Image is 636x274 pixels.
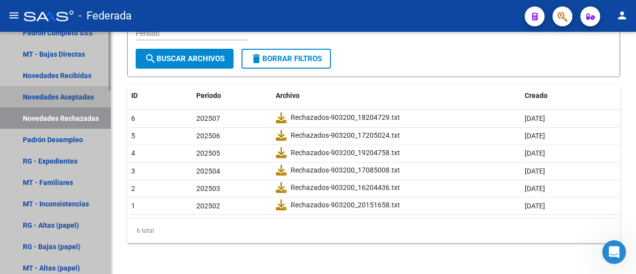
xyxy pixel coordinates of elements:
[525,184,545,192] span: [DATE]
[145,53,157,65] mat-icon: search
[196,91,221,99] span: Periodo
[291,182,400,193] span: Rechazados-903200_16204436.txt
[291,165,400,176] span: Rechazados-903200_17085008.txt
[131,167,135,175] span: 3
[525,132,545,140] span: [DATE]
[272,85,521,106] datatable-header-cell: Archivo
[8,9,20,21] mat-icon: menu
[525,149,545,157] span: [DATE]
[196,167,220,175] span: 202504
[276,91,300,99] span: Archivo
[145,54,225,63] span: Buscar Archivos
[196,184,220,192] span: 202503
[521,85,621,106] datatable-header-cell: Creado
[131,114,135,122] span: 6
[196,149,220,157] span: 202505
[525,167,545,175] span: [DATE]
[131,132,135,140] span: 5
[131,202,135,210] span: 1
[192,85,272,106] datatable-header-cell: Periodo
[525,114,545,122] span: [DATE]
[136,49,234,69] button: Buscar Archivos
[131,149,135,157] span: 4
[602,240,626,264] iframe: Intercom live chat
[525,202,545,210] span: [DATE]
[250,53,262,65] mat-icon: delete
[291,130,400,141] span: Rechazados-903200_17205024.txt
[241,49,331,69] button: Borrar Filtros
[291,199,400,211] span: Rechazados-903200_20151658.txt
[131,184,135,192] span: 2
[616,9,628,21] mat-icon: person
[196,114,220,122] span: 202507
[291,112,400,123] span: Rechazados-903200_18204729.txt
[525,91,548,99] span: Creado
[196,132,220,140] span: 202506
[127,218,620,243] div: 6 total
[291,147,400,159] span: Rechazados-903200_19204758.txt
[127,85,192,106] datatable-header-cell: ID
[196,202,220,210] span: 202502
[131,91,138,99] span: ID
[250,54,322,63] span: Borrar Filtros
[79,5,132,27] span: - Federada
